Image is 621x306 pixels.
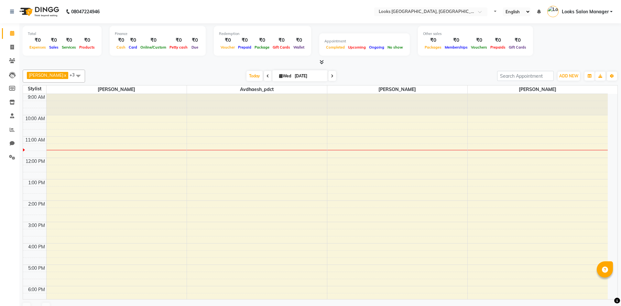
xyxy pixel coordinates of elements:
span: Vouchers [469,45,489,50]
span: [PERSON_NAME] [29,73,63,78]
div: ₹0 [60,37,78,44]
div: ₹0 [168,37,189,44]
span: [PERSON_NAME] [47,85,187,94]
span: Products [78,45,96,50]
div: ₹0 [219,37,236,44]
span: Prepaids [489,45,507,50]
div: ₹0 [139,37,168,44]
div: ₹0 [292,37,306,44]
span: +3 [70,72,80,77]
div: ₹0 [271,37,292,44]
div: Stylist [23,85,46,92]
span: Memberships [443,45,469,50]
div: Redemption [219,31,306,37]
span: No show [386,45,405,50]
span: ADD NEW [559,74,578,78]
div: ₹0 [507,37,528,44]
span: Completed [324,45,346,50]
span: Gift Cards [507,45,528,50]
b: 08047224946 [71,3,100,21]
img: Looks Salon Manager [547,6,559,17]
div: ₹0 [115,37,127,44]
button: ADD NEW [558,72,580,81]
span: Online/Custom [139,45,168,50]
div: 3:00 PM [27,222,46,229]
span: Voucher [219,45,236,50]
div: 1:00 PM [27,179,46,186]
div: 2:00 PM [27,201,46,208]
span: Cash [115,45,127,50]
span: Today [246,71,263,81]
span: Due [190,45,200,50]
a: x [63,73,66,78]
div: Finance [115,31,201,37]
div: Appointment [324,39,405,44]
input: 2025-09-03 [293,71,325,81]
span: Packages [423,45,443,50]
div: Total [28,31,96,37]
div: ₹0 [236,37,253,44]
span: Looks Salon Manager [562,8,609,15]
img: logo [16,3,61,21]
span: Card [127,45,139,50]
span: Wed [278,74,293,78]
div: ₹0 [469,37,489,44]
span: Services [60,45,78,50]
span: Wallet [292,45,306,50]
div: ₹0 [127,37,139,44]
div: 6:00 PM [27,286,46,293]
span: Petty cash [168,45,189,50]
span: Prepaid [236,45,253,50]
div: ₹0 [253,37,271,44]
span: [PERSON_NAME] [327,85,467,94]
div: 5:00 PM [27,265,46,272]
div: 9:00 AM [27,94,46,101]
span: Gift Cards [271,45,292,50]
span: Ongoing [367,45,386,50]
span: Sales [48,45,60,50]
span: Package [253,45,271,50]
div: 4:00 PM [27,244,46,250]
div: ₹0 [48,37,60,44]
span: Expenses [28,45,48,50]
div: Other sales [423,31,528,37]
div: ₹0 [189,37,201,44]
span: [PERSON_NAME] [468,85,608,94]
div: 11:00 AM [24,137,46,143]
span: Avdhaesh_pdct [187,85,327,94]
div: ₹0 [443,37,469,44]
div: ₹0 [423,37,443,44]
span: Upcoming [346,45,367,50]
div: ₹0 [78,37,96,44]
div: ₹0 [28,37,48,44]
input: Search Appointment [497,71,554,81]
div: ₹0 [489,37,507,44]
div: 12:00 PM [24,158,46,165]
div: 10:00 AM [24,115,46,122]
